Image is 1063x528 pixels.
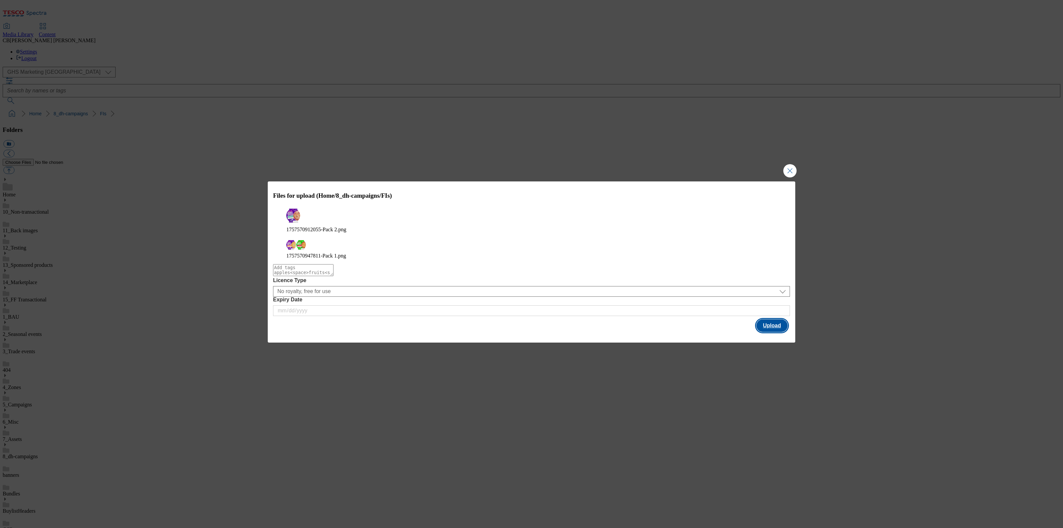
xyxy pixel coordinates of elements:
h3: Files for upload (Home/8_dh-campaigns/FIs) [273,192,790,199]
div: Modal [268,181,795,343]
figcaption: 1757570912055-Pack 2.png [286,227,777,233]
img: preview [286,238,306,252]
button: Close Modal [783,164,797,177]
label: Licence Type [273,277,790,283]
img: preview [286,205,306,225]
button: Upload [756,319,788,332]
label: Expiry Date [273,297,790,303]
figcaption: 1757570947811-Pack 1.png [286,253,777,259]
